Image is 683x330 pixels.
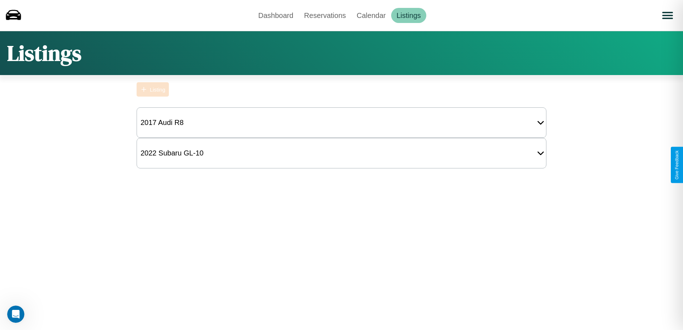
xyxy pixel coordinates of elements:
div: 2017 Audi R8 [137,115,187,130]
a: Listings [391,8,426,23]
a: Reservations [299,8,351,23]
div: 2022 Subaru GL-10 [137,145,207,161]
iframe: Intercom live chat [7,306,24,323]
a: Calendar [351,8,391,23]
h1: Listings [7,38,81,68]
a: Dashboard [253,8,299,23]
button: Listing [137,82,169,97]
button: Open menu [658,5,678,25]
div: Listing [150,87,165,93]
div: Give Feedback [674,150,679,180]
